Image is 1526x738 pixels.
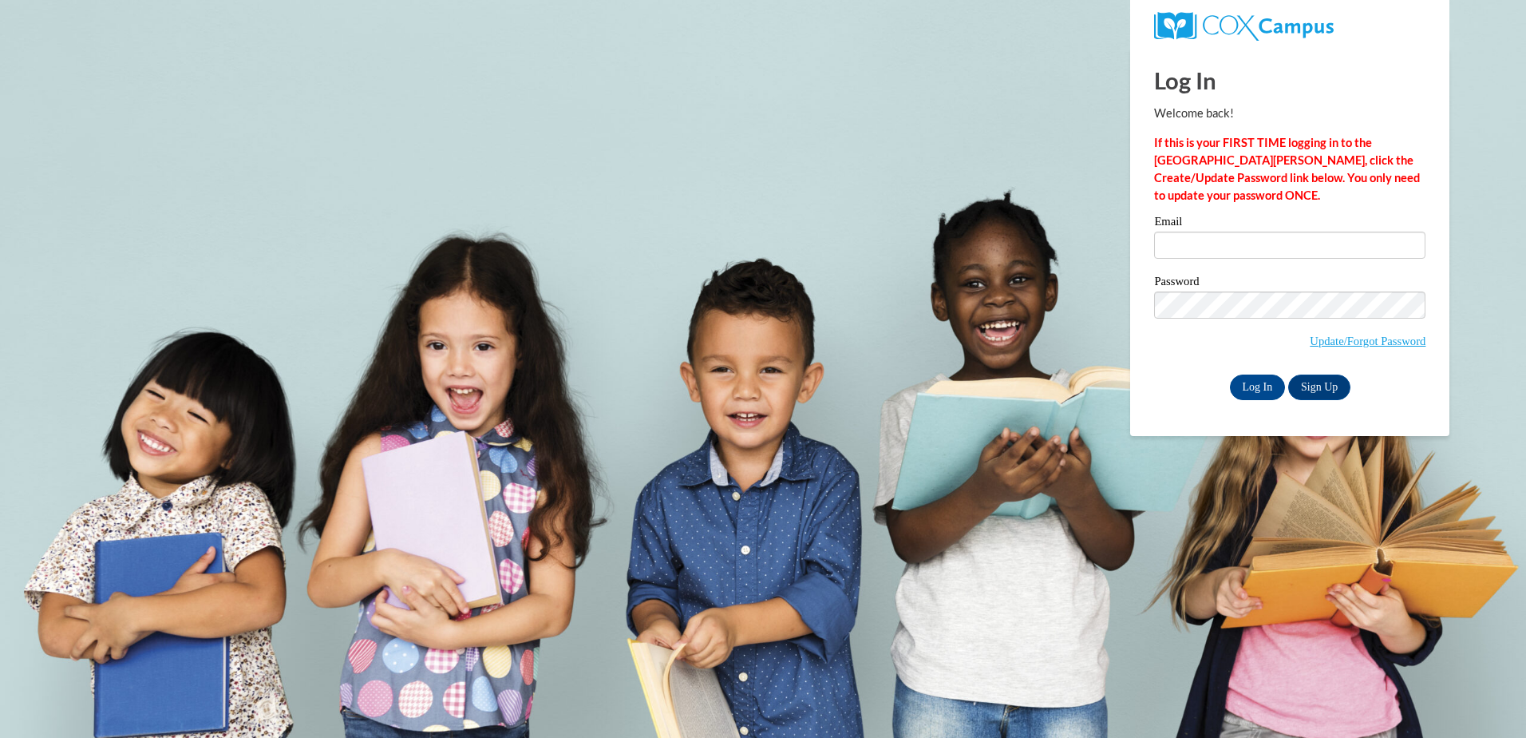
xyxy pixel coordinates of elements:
a: Update/Forgot Password [1310,335,1425,347]
a: COX Campus [1154,12,1425,41]
label: Email [1154,216,1425,232]
input: Log In [1230,375,1286,400]
h1: Log In [1154,64,1425,97]
img: COX Campus [1154,12,1333,41]
strong: If this is your FIRST TIME logging in to the [GEOGRAPHIC_DATA][PERSON_NAME], click the Create/Upd... [1154,136,1420,202]
label: Password [1154,276,1425,292]
p: Welcome back! [1154,105,1425,122]
a: Sign Up [1288,375,1350,400]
